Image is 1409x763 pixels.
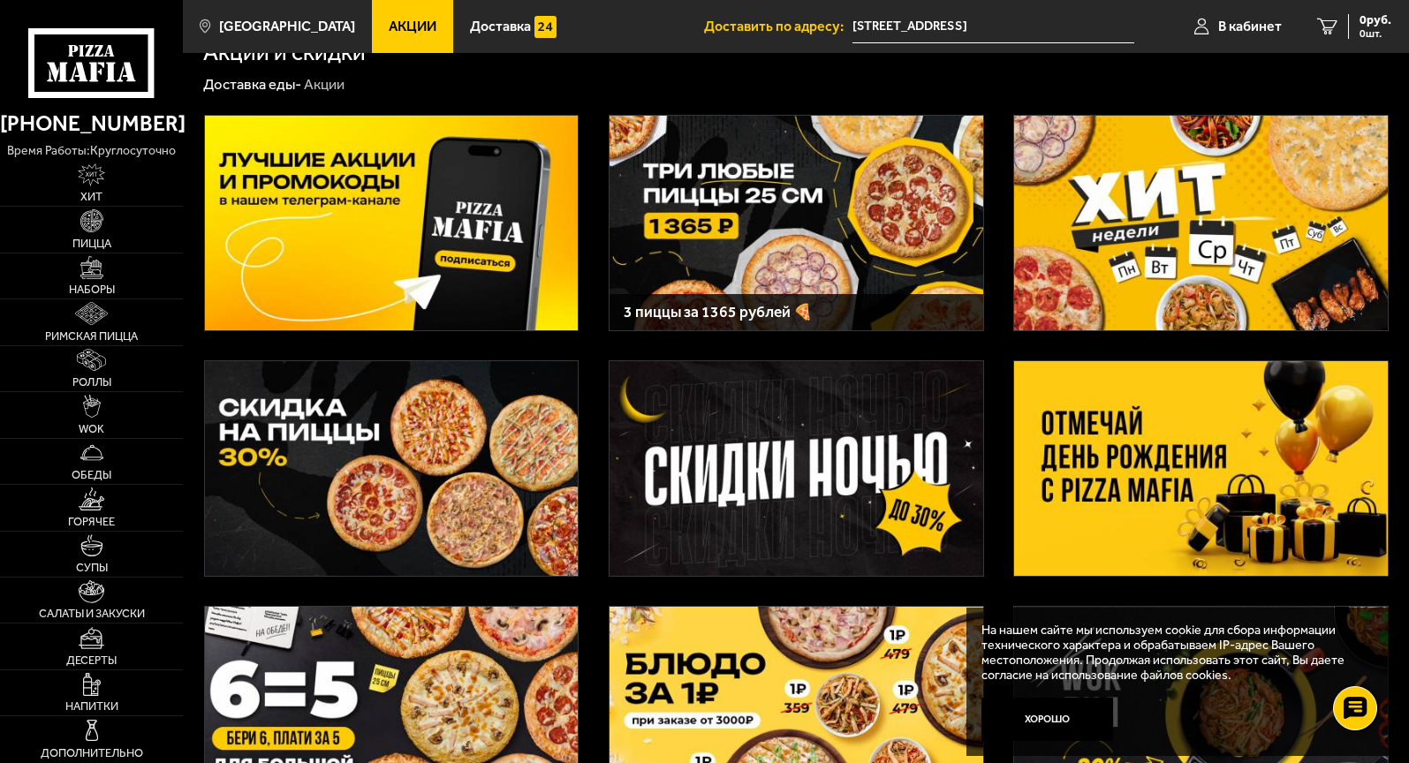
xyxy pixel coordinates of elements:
[68,517,115,528] span: Горячее
[219,19,355,34] span: [GEOGRAPHIC_DATA]
[704,19,852,34] span: Доставить по адресу:
[609,115,984,331] a: 3 пиццы за 1365 рублей 🍕
[203,41,366,64] h1: Акции и скидки
[72,238,111,250] span: Пицца
[624,305,968,320] h3: 3 пиццы за 1365 рублей 🍕
[203,75,301,93] a: Доставка еды-
[1360,28,1391,39] span: 0 шт.
[69,284,115,296] span: Наборы
[534,16,557,38] img: 15daf4d41897b9f0e9f617042186c801.svg
[72,470,111,481] span: Обеды
[389,19,436,34] span: Акции
[852,11,1134,43] input: Ваш адрес доставки
[41,748,143,759] span: Дополнительно
[1218,19,1282,34] span: В кабинет
[852,11,1134,43] span: Санкт-Петербург, Пушкинский район, посёлок Шушары, территория Славянка, Изборская улица, 3к1
[304,75,345,94] div: Акции
[65,701,118,713] span: Напитки
[76,563,108,574] span: Супы
[981,623,1364,684] p: На нашем сайте мы используем cookie для сбора информации технического характера и обрабатываем IP...
[39,608,145,620] span: Салаты и закуски
[470,19,531,34] span: Доставка
[72,377,111,389] span: Роллы
[66,655,117,667] span: Десерты
[45,331,138,343] span: Римская пицца
[981,698,1114,742] button: Хорошо
[79,424,104,435] span: WOK
[80,192,102,203] span: Хит
[1360,14,1391,26] span: 0 руб.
